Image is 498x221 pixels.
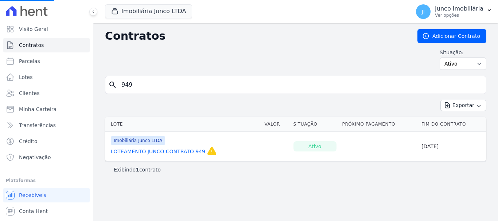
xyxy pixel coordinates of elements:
a: Minha Carteira [3,102,90,117]
a: Visão Geral [3,22,90,36]
span: Conta Hent [19,208,48,215]
button: Exportar [440,100,486,111]
button: JI Junco Imobiliária Ver opções [410,1,498,22]
a: Conta Hent [3,204,90,218]
a: Recebíveis [3,188,90,202]
p: Ver opções [435,12,483,18]
th: Próximo Pagamento [339,117,419,132]
span: JI [422,9,425,14]
span: Contratos [19,42,44,49]
a: Crédito [3,134,90,149]
th: Fim do Contrato [419,117,486,132]
a: Transferências [3,118,90,133]
p: Exibindo contrato [114,166,161,173]
span: Minha Carteira [19,106,57,113]
p: Junco Imobiliária [435,5,483,12]
a: Negativação [3,150,90,165]
span: Recebíveis [19,192,46,199]
div: Ativo [293,141,336,151]
a: Adicionar Contrato [417,29,486,43]
h2: Contratos [105,29,406,43]
th: Valor [262,117,291,132]
i: search [108,80,117,89]
td: [DATE] [419,132,486,161]
span: Crédito [19,138,38,145]
th: Lote [105,117,262,132]
a: Lotes [3,70,90,84]
a: Clientes [3,86,90,100]
span: Lotes [19,74,33,81]
span: Parcelas [19,58,40,65]
th: Situação [291,117,339,132]
span: Negativação [19,154,51,161]
span: Visão Geral [19,25,48,33]
input: Buscar por nome do lote [117,78,483,92]
a: LOTEAMENTO JUNCO CONTRATO 949 [111,148,205,155]
b: 1 [136,167,139,173]
a: Parcelas [3,54,90,68]
label: Situação: [440,49,486,56]
span: Clientes [19,90,39,97]
span: Transferências [19,122,56,129]
div: Plataformas [6,176,87,185]
span: Imobiliária Junco LTDA [111,136,165,145]
button: Imobiliária Junco LTDA [105,4,192,18]
a: Contratos [3,38,90,52]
